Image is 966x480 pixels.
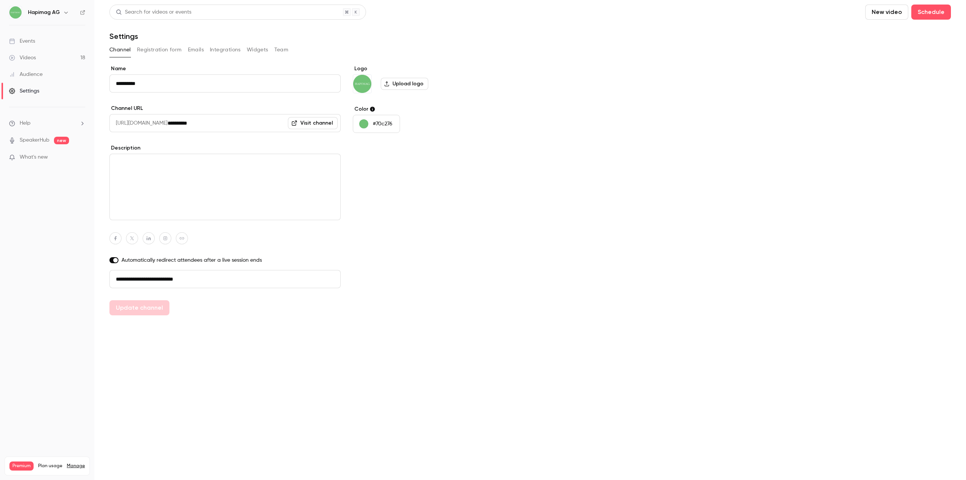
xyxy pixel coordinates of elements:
p: #70c276 [373,120,392,128]
button: Integrations [210,44,241,56]
div: Search for videos or events [116,8,191,16]
img: Hapimag AG [9,6,22,19]
a: Manage [67,463,85,469]
li: help-dropdown-opener [9,119,85,127]
div: Events [9,37,35,45]
section: Logo [353,65,469,93]
span: Plan usage [38,463,62,469]
a: SpeakerHub [20,136,49,144]
button: #70c276 [353,115,400,133]
button: Schedule [911,5,951,20]
button: Emails [188,44,204,56]
span: new [54,137,69,144]
button: Registration form [137,44,182,56]
label: Upload logo [381,78,428,90]
span: What's new [20,153,48,161]
label: Automatically redirect attendees after a live session ends [109,256,341,264]
label: Logo [353,65,469,73]
span: Premium [9,461,34,471]
div: Audience [9,71,43,78]
label: Description [109,144,341,152]
div: Settings [9,87,39,95]
button: Channel [109,44,131,56]
button: Widgets [247,44,268,56]
h6: Hapimag AG [28,9,60,16]
label: Name [109,65,341,73]
button: Team [274,44,289,56]
a: Visit channel [288,117,338,129]
div: Videos [9,54,36,62]
span: Help [20,119,31,127]
button: New video [865,5,908,20]
img: Hapimag AG [353,75,371,93]
label: Channel URL [109,105,341,112]
h1: Settings [109,32,138,41]
label: Color [353,105,469,113]
span: [URL][DOMAIN_NAME] [109,114,168,132]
